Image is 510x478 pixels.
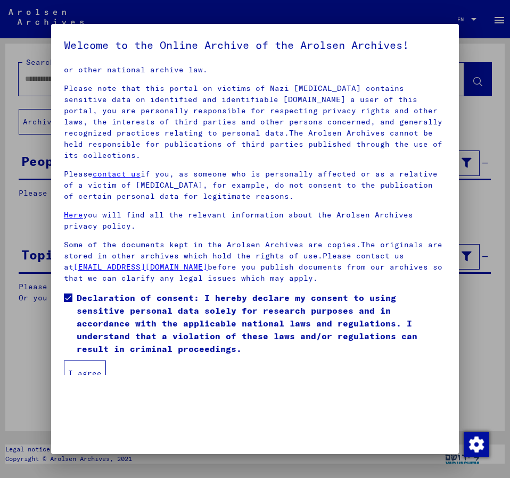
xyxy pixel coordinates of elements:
p: you will find all the relevant information about the Arolsen Archives privacy policy. [64,209,446,232]
p: Please note that this portal on victims of Nazi [MEDICAL_DATA] contains sensitive data on identif... [64,83,446,161]
a: contact us [93,169,141,179]
a: Here [64,210,83,220]
button: I agree [64,360,106,386]
h5: Welcome to the Online Archive of the Arolsen Archives! [64,37,446,54]
p: Some of the documents kept in the Arolsen Archives are copies.The originals are stored in other a... [64,239,446,284]
img: Change consent [464,432,489,457]
span: Declaration of consent: I hereby declare my consent to using sensitive personal data solely for r... [77,291,446,355]
div: Change consent [463,431,489,457]
a: [EMAIL_ADDRESS][DOMAIN_NAME] [73,262,208,272]
p: Please if you, as someone who is personally affected or as a relative of a victim of [MEDICAL_DAT... [64,169,446,202]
